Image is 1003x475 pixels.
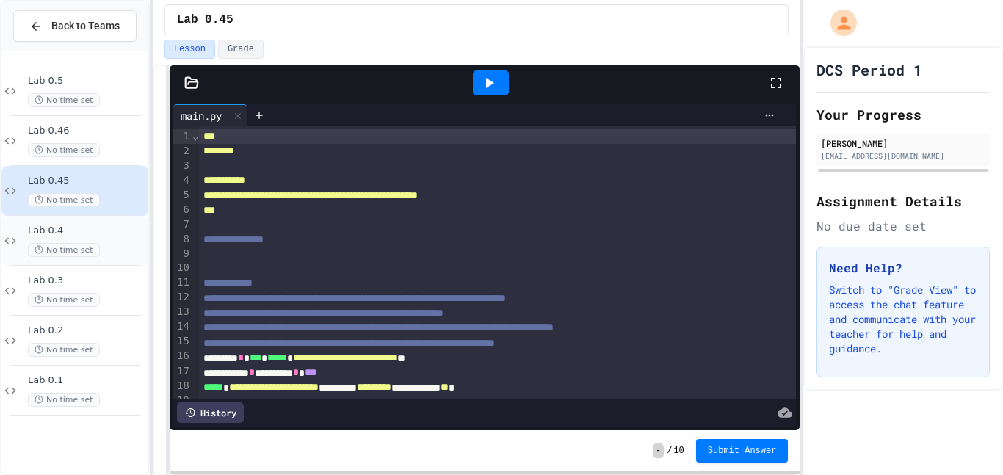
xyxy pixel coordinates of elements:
[28,243,100,257] span: No time set
[673,445,684,457] span: 10
[173,203,192,217] div: 6
[173,108,229,123] div: main.py
[816,59,922,80] h1: DCS Period 1
[173,290,192,305] div: 12
[696,439,789,463] button: Submit Answer
[177,402,244,423] div: History
[173,232,192,247] div: 8
[192,130,199,142] span: Fold line
[173,129,192,144] div: 1
[173,173,192,188] div: 4
[173,394,192,408] div: 19
[173,188,192,203] div: 5
[173,104,247,126] div: main.py
[28,175,145,187] span: Lab 0.45
[173,275,192,290] div: 11
[708,445,777,457] span: Submit Answer
[173,364,192,379] div: 17
[173,319,192,334] div: 14
[667,445,672,457] span: /
[28,143,100,157] span: No time set
[829,283,977,356] p: Switch to "Grade View" to access the chat feature and communicate with your teacher for help and ...
[28,225,145,237] span: Lab 0.4
[173,334,192,349] div: 15
[816,104,990,125] h2: Your Progress
[829,259,977,277] h3: Need Help?
[28,293,100,307] span: No time set
[28,374,145,387] span: Lab 0.1
[173,247,192,261] div: 9
[28,393,100,407] span: No time set
[173,349,192,363] div: 16
[816,217,990,235] div: No due date set
[28,193,100,207] span: No time set
[653,443,664,458] span: -
[28,324,145,337] span: Lab 0.2
[173,261,192,275] div: 10
[821,151,985,162] div: [EMAIL_ADDRESS][DOMAIN_NAME]
[821,137,985,150] div: [PERSON_NAME]
[173,144,192,159] div: 2
[164,40,215,59] button: Lesson
[173,217,192,232] div: 7
[28,125,145,137] span: Lab 0.46
[28,275,145,287] span: Lab 0.3
[177,11,233,29] span: Lab 0.45
[173,379,192,394] div: 18
[815,6,861,40] div: My Account
[816,191,990,211] h2: Assignment Details
[28,75,145,87] span: Lab 0.5
[13,10,137,42] button: Back to Teams
[51,18,120,34] span: Back to Teams
[218,40,264,59] button: Grade
[173,305,192,319] div: 13
[173,159,192,173] div: 3
[28,343,100,357] span: No time set
[28,93,100,107] span: No time set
